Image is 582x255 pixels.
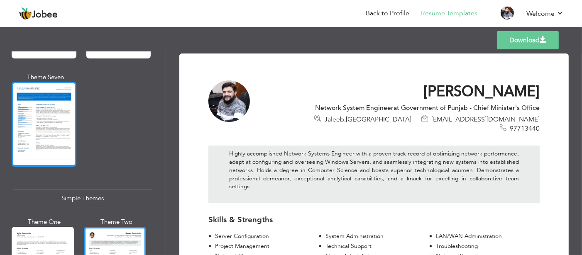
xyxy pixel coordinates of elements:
[324,115,411,124] span: Jaleeb [GEOGRAPHIC_DATA]
[436,232,540,240] div: LAN/WAN Administration
[208,216,540,224] h3: Skills & Strengths
[19,7,32,20] img: jobee.io
[394,103,540,112] span: at Government of Punjab - Chief Minister's Office
[497,31,559,49] a: Download
[13,189,152,207] div: Simple Themes
[325,242,429,250] div: Technical Support
[344,115,346,124] span: ,
[13,73,78,82] div: Theme Seven
[526,9,563,19] a: Welcome
[366,9,409,18] a: Back to Profile
[501,6,514,19] img: Profile Img
[13,218,76,226] div: Theme One
[431,115,540,124] span: [EMAIL_ADDRESS][DOMAIN_NAME]
[325,232,429,240] div: System Administration
[215,232,319,240] div: Server Configuration
[266,83,540,101] h1: [PERSON_NAME]
[86,218,148,226] div: Theme Two
[19,7,58,20] a: Jobee
[208,146,540,203] div: Highly accomplished Network Systems Engineer with a proven track record of optimizing network per...
[215,242,319,250] div: Project Management
[266,103,540,112] div: Network System Engineer
[510,124,540,133] span: 97713440
[421,9,477,18] a: Resume Templates
[436,242,540,250] div: Troubleshooting
[32,10,58,19] span: Jobee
